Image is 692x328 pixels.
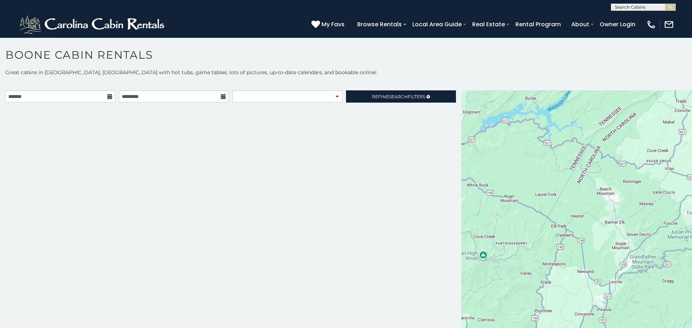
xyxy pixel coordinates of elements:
a: Owner Login [596,18,639,31]
a: My Favs [311,20,346,29]
a: Local Area Guide [409,18,465,31]
span: My Favs [321,20,345,29]
img: White-1-2.png [18,14,168,35]
img: phone-regular-white.png [646,19,656,30]
span: Search [389,94,408,99]
a: Rental Program [512,18,564,31]
img: mail-regular-white.png [664,19,674,30]
span: Refine Filters [372,94,425,99]
a: Browse Rentals [354,18,405,31]
a: About [568,18,593,31]
a: Real Estate [469,18,509,31]
a: RefineSearchFilters [346,90,456,103]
